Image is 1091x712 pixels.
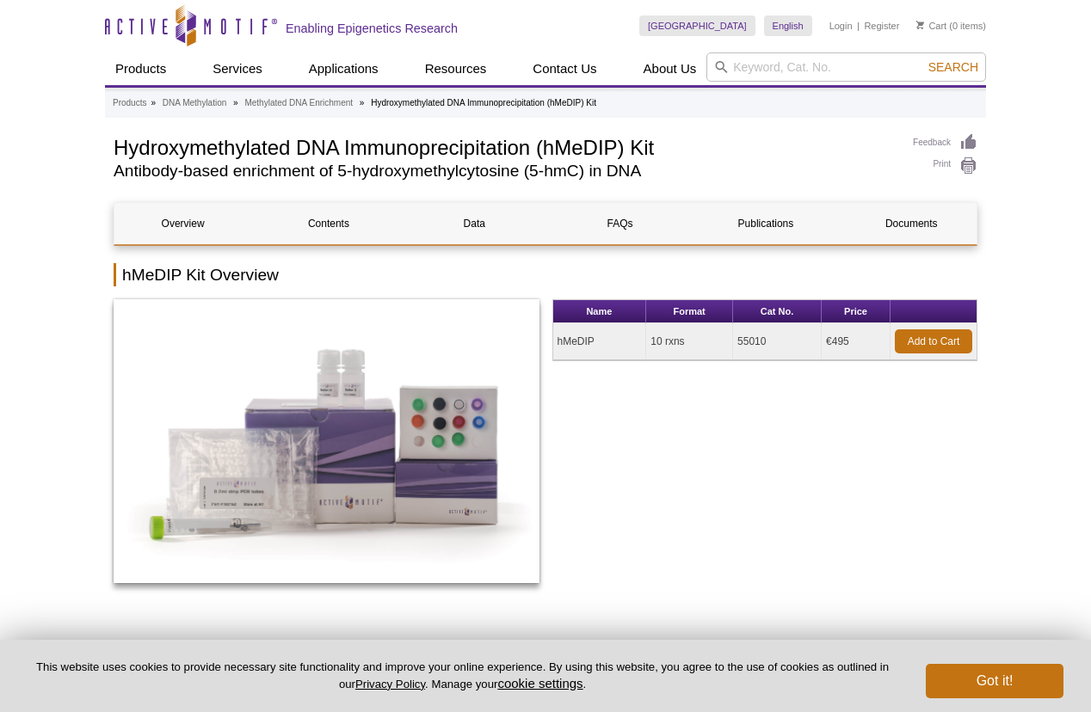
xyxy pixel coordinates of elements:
[113,95,146,111] a: Products
[633,52,707,85] a: About Us
[843,203,980,244] a: Documents
[553,300,647,323] th: Name
[553,323,647,360] td: hMeDIP
[706,52,986,82] input: Keyword, Cat. No.
[916,20,946,32] a: Cart
[928,60,978,74] span: Search
[360,98,365,107] li: »
[913,133,977,152] a: Feedback
[733,323,822,360] td: 55010
[114,263,977,286] h2: hMeDIP Kit Overview
[926,664,1063,698] button: Got it!
[552,203,688,244] a: FAQs
[260,203,397,244] a: Contents
[114,133,896,159] h1: Hydroxymethylated DNA Immunoprecipitation (hMeDIP) Kit
[114,203,251,244] a: Overview
[822,323,891,360] td: €495
[522,52,607,85] a: Contact Us
[895,329,972,353] a: Add to Cart
[822,300,891,323] th: Price
[244,95,353,111] a: Methylated DNA Enrichment
[857,15,860,36] li: |
[733,300,822,323] th: Cat No.
[406,203,543,244] a: Data
[639,15,755,36] a: [GEOGRAPHIC_DATA]
[114,163,896,179] h2: Antibody-based enrichment of 5-hydroxymethylcytosine (5-hmC) in DNA
[916,21,924,29] img: Your Cart
[864,20,899,32] a: Register
[913,157,977,175] a: Print
[415,52,497,85] a: Resources
[151,98,156,107] li: »
[202,52,273,85] a: Services
[355,678,425,691] a: Privacy Policy
[28,660,897,692] p: This website uses cookies to provide necessary site functionality and improve your online experie...
[114,299,539,583] img: hMeDIP Kit
[114,299,539,588] a: hMeDIP Kit
[697,203,834,244] a: Publications
[286,21,458,36] h2: Enabling Epigenetics Research
[163,95,226,111] a: DNA Methylation
[646,323,733,360] td: 10 rxns
[299,52,389,85] a: Applications
[233,98,238,107] li: »
[916,15,986,36] li: (0 items)
[371,98,596,107] li: Hydroxymethylated DNA Immunoprecipitation (hMeDIP) Kit
[829,20,853,32] a: Login
[646,300,733,323] th: Format
[923,59,983,75] button: Search
[764,15,812,36] a: English
[105,52,176,85] a: Products
[497,676,582,691] button: cookie settings
[707,637,822,650] strong: FlowChart of hMeDIP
